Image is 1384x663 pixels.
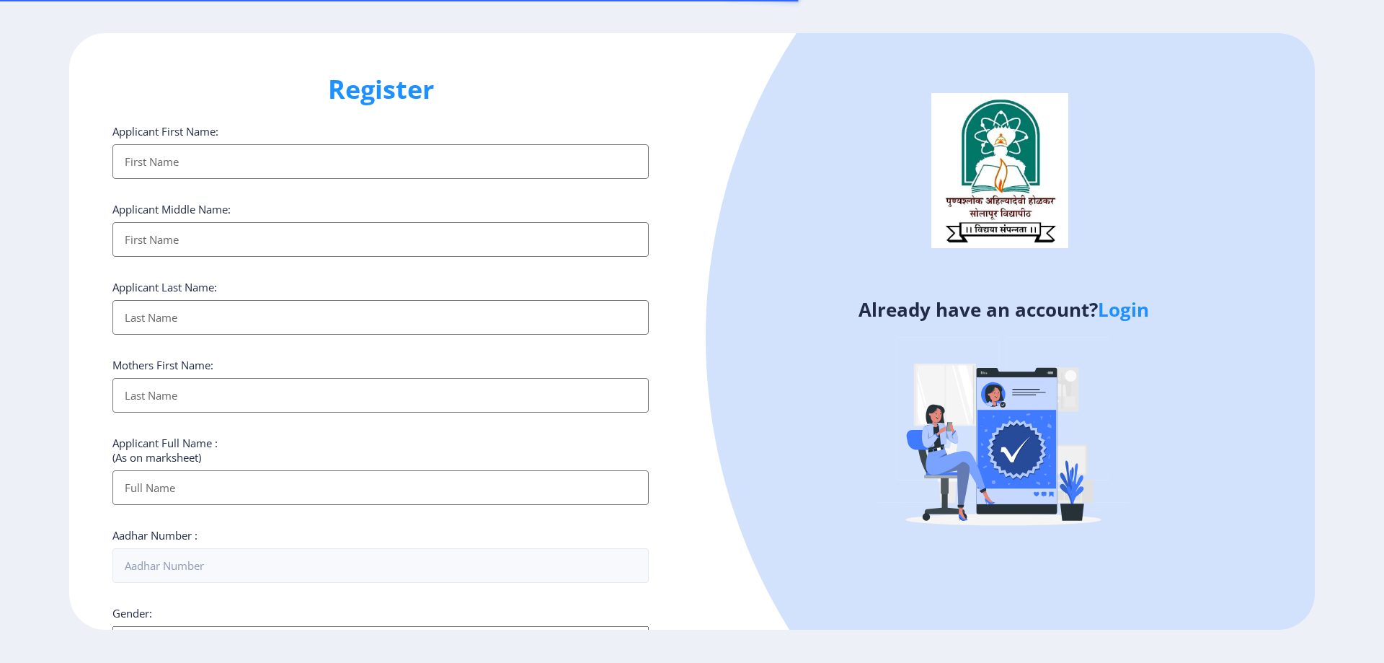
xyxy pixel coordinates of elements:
[112,300,649,335] input: Last Name
[112,280,217,294] label: Applicant Last Name:
[112,144,649,179] input: First Name
[1098,297,1149,322] a: Login
[112,124,218,139] label: Applicant First Name:
[112,606,152,620] label: Gender:
[877,309,1130,562] img: Verified-rafiki.svg
[112,548,649,583] input: Aadhar Number
[112,436,218,465] label: Applicant Full Name : (As on marksheet)
[112,378,649,413] input: Last Name
[703,298,1304,321] h4: Already have an account?
[112,470,649,505] input: Full Name
[112,222,649,257] input: First Name
[112,202,231,216] label: Applicant Middle Name:
[931,93,1068,247] img: logo
[112,72,649,107] h1: Register
[112,358,213,372] label: Mothers First Name:
[112,528,198,543] label: Aadhar Number :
